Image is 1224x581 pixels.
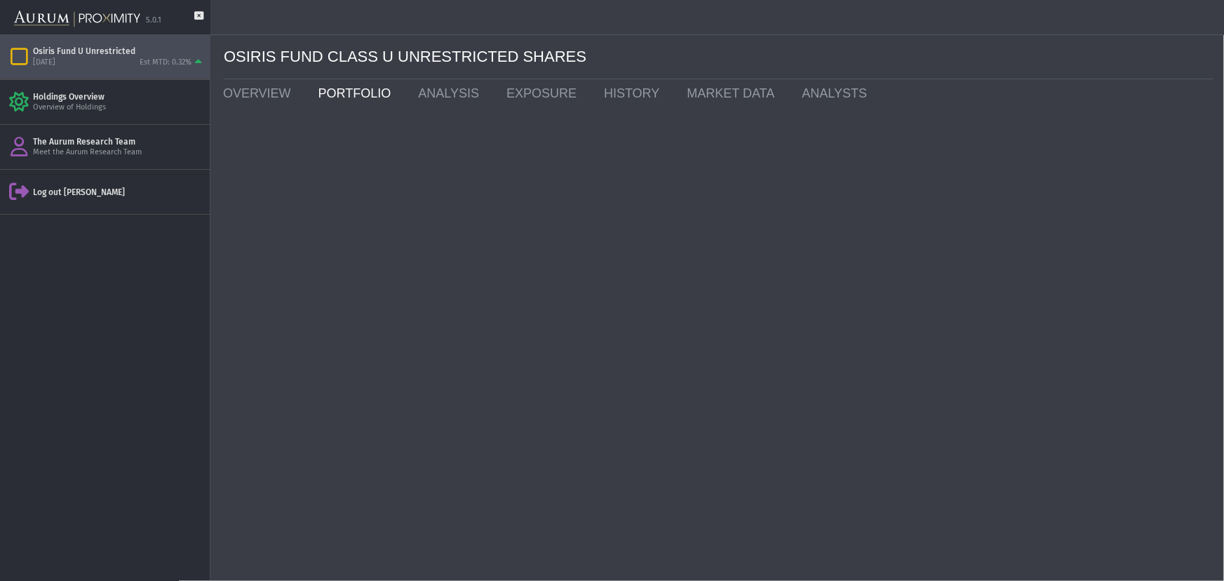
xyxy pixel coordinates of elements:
[140,58,191,68] div: Est MTD: 0.32%
[792,79,885,107] a: ANALYSTS
[677,79,792,107] a: MARKET DATA
[33,102,205,113] div: Overview of Holdings
[33,58,55,68] div: [DATE]
[33,187,205,198] div: Log out [PERSON_NAME]
[308,79,408,107] a: PORTFOLIO
[496,79,593,107] a: EXPOSURE
[408,79,496,107] a: ANALYSIS
[593,79,676,107] a: HISTORY
[33,147,205,158] div: Meet the Aurum Research Team
[224,35,1213,79] div: OSIRIS FUND CLASS U UNRESTRICTED SHARES
[33,91,205,102] div: Holdings Overview
[33,136,205,147] div: The Aurum Research Team
[146,15,161,26] div: 5.0.1
[33,46,205,57] div: Osiris Fund U Unrestricted
[14,4,140,34] img: Aurum-Proximity%20white.svg
[213,79,308,107] a: OVERVIEW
